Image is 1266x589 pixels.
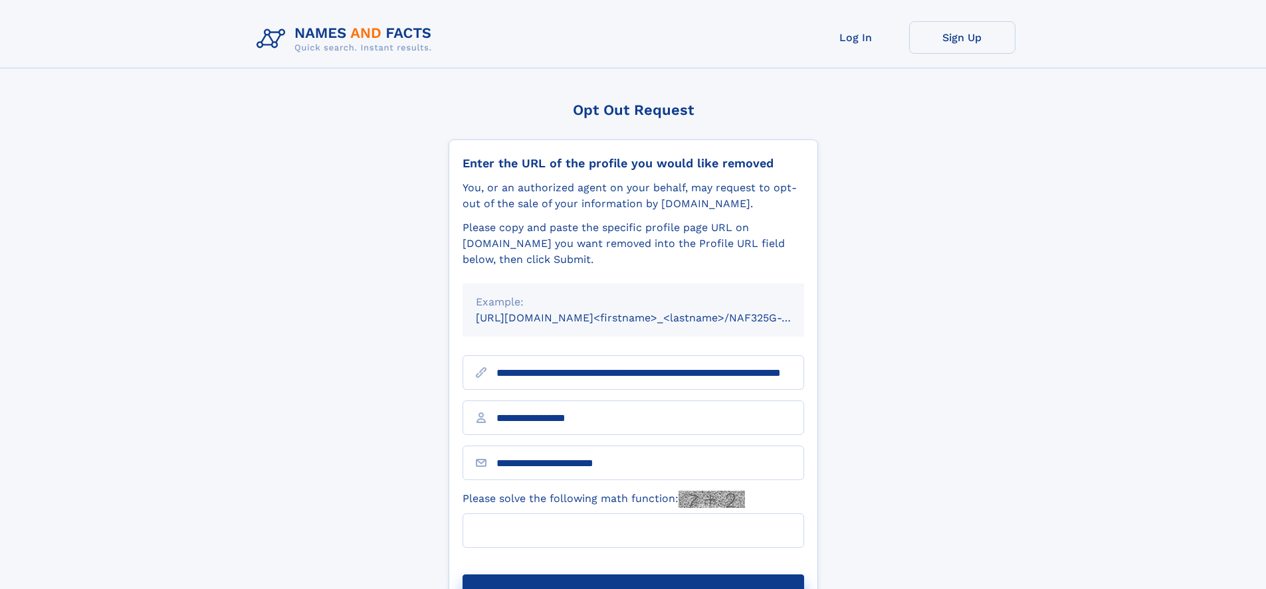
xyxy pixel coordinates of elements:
div: Opt Out Request [449,102,818,118]
div: You, or an authorized agent on your behalf, may request to opt-out of the sale of your informatio... [463,180,804,212]
label: Please solve the following math function: [463,491,745,508]
a: Log In [803,21,909,54]
div: Please copy and paste the specific profile page URL on [DOMAIN_NAME] you want removed into the Pr... [463,220,804,268]
div: Enter the URL of the profile you would like removed [463,156,804,171]
a: Sign Up [909,21,1015,54]
div: Example: [476,294,791,310]
img: Logo Names and Facts [251,21,443,57]
small: [URL][DOMAIN_NAME]<firstname>_<lastname>/NAF325G-xxxxxxxx [476,311,829,324]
